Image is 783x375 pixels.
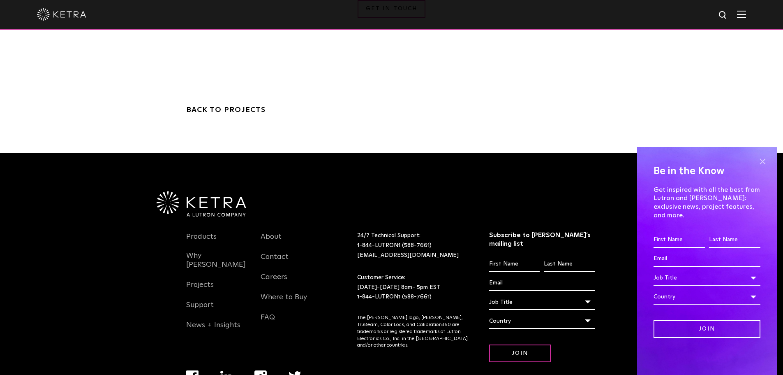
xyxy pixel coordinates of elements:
[186,321,240,340] a: News + Insights
[186,232,217,251] a: Products
[489,256,540,272] input: First Name
[261,293,307,312] a: Where to Buy
[654,251,760,267] input: Email
[709,232,760,248] input: Last Name
[357,273,469,302] p: Customer Service: [DATE]-[DATE] 8am- 5pm EST
[654,320,760,338] input: Join
[489,313,595,329] div: Country
[186,106,266,116] a: BACK TO PROJECTS
[489,294,595,310] div: Job Title
[357,252,459,258] a: [EMAIL_ADDRESS][DOMAIN_NAME]
[489,345,551,362] input: Join
[489,231,595,248] h3: Subscribe to [PERSON_NAME]’s mailing list
[261,232,282,251] a: About
[37,8,86,21] img: ketra-logo-2019-white
[718,10,728,21] img: search icon
[186,280,214,299] a: Projects
[357,294,432,300] a: 1-844-LUTRON1 (588-7661)
[357,231,469,260] p: 24/7 Technical Support:
[654,163,760,179] h4: Be in the Know
[654,232,705,248] input: First Name
[261,313,275,332] a: FAQ
[186,231,249,340] div: Navigation Menu
[186,251,249,279] a: Why [PERSON_NAME]
[261,252,289,271] a: Contact
[654,270,760,286] div: Job Title
[157,191,246,217] img: Ketra-aLutronCo_White_RGB
[654,289,760,305] div: Country
[737,10,746,18] img: Hamburger%20Nav.svg
[261,231,323,332] div: Navigation Menu
[357,242,432,248] a: 1-844-LUTRON1 (588-7661)
[544,256,594,272] input: Last Name
[489,275,595,291] input: Email
[186,300,214,319] a: Support
[261,273,287,291] a: Careers
[357,314,469,349] p: The [PERSON_NAME] logo, [PERSON_NAME], TruBeam, Color Lock, and Calibration360 are trademarks or ...
[654,186,760,220] p: Get inspired with all the best from Lutron and [PERSON_NAME]: exclusive news, project features, a...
